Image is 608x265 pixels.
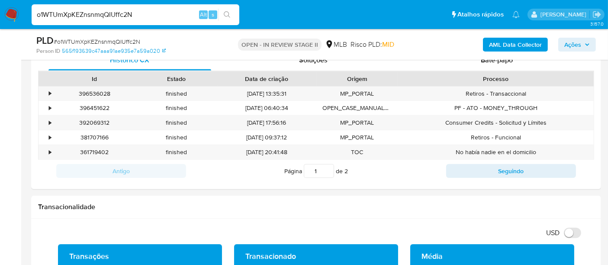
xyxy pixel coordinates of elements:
div: • [49,133,51,142]
h1: Transacionalidade [38,203,594,211]
span: Página de [284,164,348,178]
p: OPEN - IN REVIEW STAGE II [238,39,322,51]
div: finished [135,145,217,159]
button: Ações [558,38,596,52]
div: Retiros - Funcional [398,130,594,145]
div: MP_PORTAL [316,87,398,101]
div: MP_PORTAL [316,130,398,145]
span: Atalhos rápidos [457,10,504,19]
div: • [49,119,51,127]
span: Ações [564,38,581,52]
span: # o1WTUmXpKEZnsnmqQIUffc2N [54,37,140,46]
div: Estado [142,74,211,83]
div: Processo [404,74,588,83]
div: 392069312 [54,116,135,130]
div: • [49,148,51,156]
div: [DATE] 20:41:48 [217,145,316,159]
a: Sair [592,10,602,19]
div: [DATE] 17:56:16 [217,116,316,130]
div: [DATE] 09:37:12 [217,130,316,145]
div: Origem [322,74,392,83]
div: Id [60,74,129,83]
div: Consumer Credits - Solicitud y Límites [398,116,594,130]
span: 2 [344,167,348,175]
span: Alt [200,10,207,19]
b: PLD [36,33,54,47]
div: [DATE] 13:35:31 [217,87,316,101]
b: Person ID [36,47,60,55]
div: 396451622 [54,101,135,115]
div: MP_PORTAL [316,116,398,130]
div: finished [135,101,217,115]
div: No había nadie en el domicilio [398,145,594,159]
a: Notificações [512,11,520,18]
b: AML Data Collector [489,38,542,52]
div: 381707166 [54,130,135,145]
div: finished [135,130,217,145]
button: Antigo [56,164,186,178]
div: OPEN_CASE_MANUAL_REVIEW [316,101,398,115]
button: search-icon [218,9,236,21]
p: alexandra.macedo@mercadolivre.com [540,10,589,19]
span: s [212,10,214,19]
a: 565f193639c47aaa91ae935e7a59a020 [62,47,166,55]
button: Seguindo [446,164,576,178]
div: finished [135,116,217,130]
span: Risco PLD: [351,40,394,49]
div: 396536028 [54,87,135,101]
div: TOC [316,145,398,159]
div: [DATE] 06:40:34 [217,101,316,115]
button: AML Data Collector [483,38,548,52]
div: • [49,90,51,98]
span: MID [382,39,394,49]
div: • [49,104,51,112]
div: Retiros - Transaccional [398,87,594,101]
div: finished [135,87,217,101]
div: MLB [325,40,347,49]
input: Pesquise usuários ou casos... [32,9,239,20]
div: 361719402 [54,145,135,159]
span: 3.157.0 [590,20,604,27]
div: PF - ATO - MONEY_THROUGH [398,101,594,115]
div: Data de criação [223,74,310,83]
